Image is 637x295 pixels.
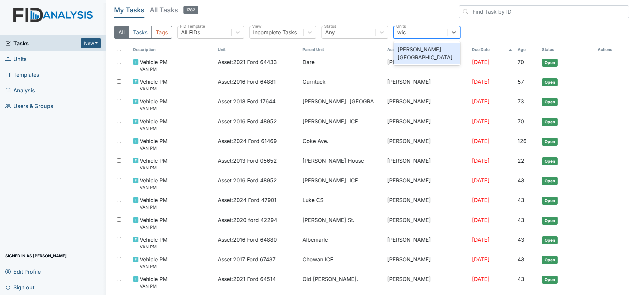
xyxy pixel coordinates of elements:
[302,176,358,184] span: [PERSON_NAME]. ICF
[5,54,27,64] span: Units
[302,196,324,204] span: Luke CS
[140,255,167,270] span: Vehicle PM VAN PM
[472,217,490,223] span: [DATE]
[472,98,490,105] span: [DATE]
[302,157,364,165] span: [PERSON_NAME] House
[140,86,167,92] small: VAN PM
[385,272,469,292] td: [PERSON_NAME]
[542,138,558,146] span: Open
[129,26,152,39] button: Tasks
[117,47,121,51] input: Toggle All Rows Selected
[542,276,558,284] span: Open
[472,197,490,203] span: [DATE]
[140,216,167,230] span: Vehicle PM VAN PM
[518,276,524,282] span: 43
[140,105,167,112] small: VAN PM
[5,85,35,95] span: Analysis
[140,97,167,112] span: Vehicle PM VAN PM
[518,118,524,125] span: 70
[140,275,167,289] span: Vehicle PM VAN PM
[218,117,277,125] span: Asset : 2016 Ford 48952
[325,28,335,36] div: Any
[472,157,490,164] span: [DATE]
[385,174,469,193] td: [PERSON_NAME]
[542,118,558,126] span: Open
[472,78,490,85] span: [DATE]
[150,5,198,15] h5: All Tasks
[472,59,490,65] span: [DATE]
[472,256,490,263] span: [DATE]
[472,118,490,125] span: [DATE]
[518,256,524,263] span: 43
[114,26,129,39] button: All
[385,95,469,114] td: [PERSON_NAME]
[385,213,469,233] td: [PERSON_NAME]
[5,39,81,47] a: Tasks
[302,137,329,145] span: Coke Ave.
[130,44,215,55] th: Toggle SortBy
[302,236,328,244] span: Albemarle
[385,55,469,75] td: [PERSON_NAME]
[542,236,558,244] span: Open
[140,283,167,289] small: VAN PM
[114,5,144,15] h5: My Tasks
[218,157,277,165] span: Asset : 2013 Ford 05652
[542,78,558,86] span: Open
[183,6,198,14] span: 1782
[542,157,558,165] span: Open
[5,101,53,111] span: Users & Groups
[218,196,276,204] span: Asset : 2024 Ford 47901
[218,255,275,263] span: Asset : 2017 Ford 67437
[140,137,167,151] span: Vehicle PM VAN PM
[253,28,297,36] div: Incomplete Tasks
[472,236,490,243] span: [DATE]
[518,59,524,65] span: 70
[542,98,558,106] span: Open
[542,197,558,205] span: Open
[469,44,515,55] th: Toggle SortBy
[518,236,524,243] span: 43
[140,184,167,191] small: VAN PM
[515,44,539,55] th: Toggle SortBy
[140,176,167,191] span: Vehicle PM VAN PM
[300,44,385,55] th: Toggle SortBy
[542,217,558,225] span: Open
[5,266,41,277] span: Edit Profile
[385,134,469,154] td: [PERSON_NAME]
[218,275,276,283] span: Asset : 2021 Ford 64514
[385,193,469,213] td: [PERSON_NAME]
[218,58,277,66] span: Asset : 2021 Ford 64433
[542,177,558,185] span: Open
[302,117,358,125] span: [PERSON_NAME]. ICF
[81,38,101,48] button: New
[518,138,527,144] span: 126
[140,236,167,250] span: Vehicle PM VAN PM
[518,217,524,223] span: 43
[218,236,277,244] span: Asset : 2016 Ford 64880
[5,69,39,80] span: Templates
[518,157,524,164] span: 22
[218,176,277,184] span: Asset : 2016 Ford 48952
[140,157,167,171] span: Vehicle PM VAN PM
[302,58,314,66] span: Dare
[5,251,67,261] span: Signed in as [PERSON_NAME]
[302,216,355,224] span: [PERSON_NAME] St.
[394,43,460,64] div: [PERSON_NAME]. [GEOGRAPHIC_DATA]
[140,117,167,132] span: Vehicle PM VAN PM
[140,66,167,72] small: VAN PM
[114,26,172,39] div: Type filter
[218,216,277,224] span: Asset : 2020 ford 42294
[5,282,34,292] span: Sign out
[302,255,333,263] span: Chowan ICF
[140,244,167,250] small: VAN PM
[140,263,167,270] small: VAN PM
[385,154,469,174] td: [PERSON_NAME]
[518,98,524,105] span: 73
[542,256,558,264] span: Open
[385,233,469,253] td: [PERSON_NAME]
[518,78,524,85] span: 57
[140,204,167,210] small: VAN PM
[181,28,200,36] div: All FIDs
[518,177,524,184] span: 43
[595,44,628,55] th: Actions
